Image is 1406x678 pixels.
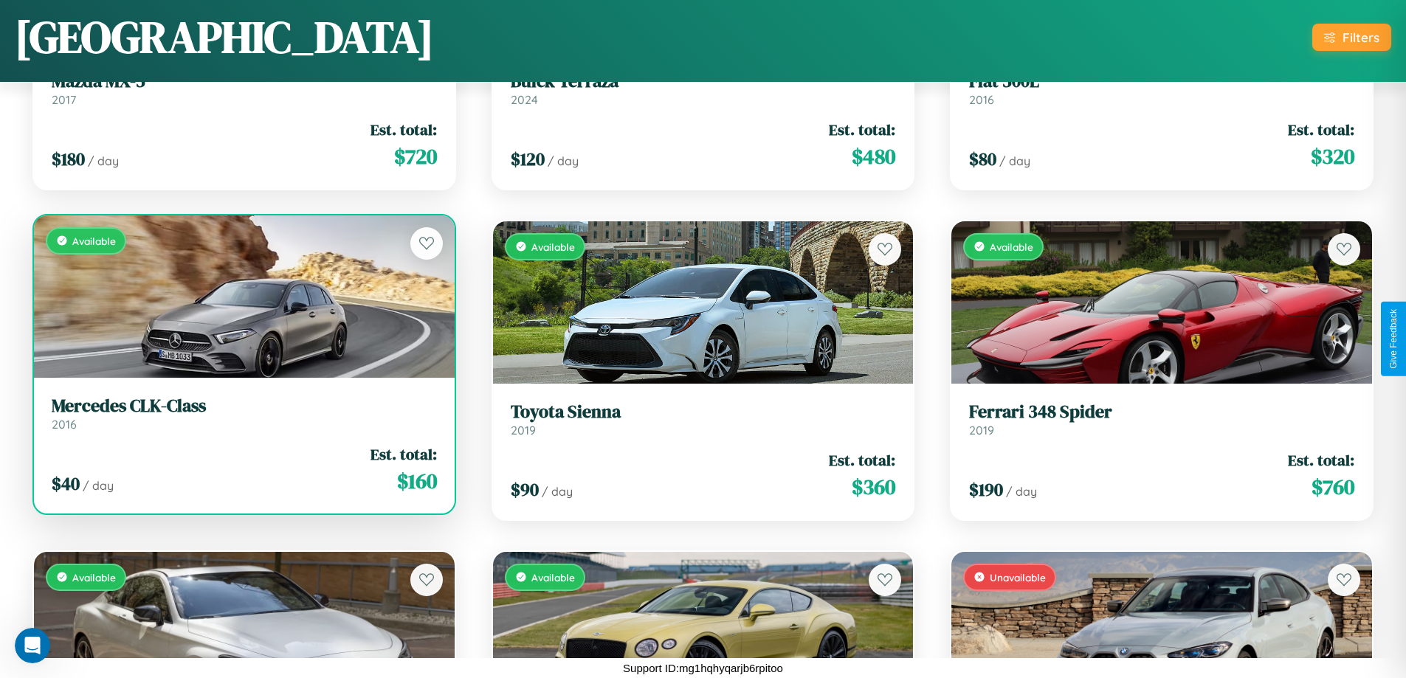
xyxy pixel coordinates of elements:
span: 2016 [52,417,77,432]
div: Give Feedback [1388,309,1399,369]
span: 2017 [52,92,76,107]
span: / day [83,478,114,493]
span: $ 480 [852,142,895,171]
span: $ 90 [511,477,539,502]
span: 2024 [511,92,538,107]
span: $ 160 [397,466,437,496]
span: $ 720 [394,142,437,171]
h3: Mercedes CLK-Class [52,395,437,417]
span: Unavailable [990,571,1046,584]
span: / day [542,484,573,499]
h1: [GEOGRAPHIC_DATA] [15,7,434,67]
span: Est. total: [371,119,437,140]
a: Ferrari 348 Spider2019 [969,401,1354,437]
h3: Toyota Sienna [511,401,896,423]
span: / day [1006,484,1037,499]
span: Available [531,571,575,584]
span: Available [531,241,575,253]
iframe: Intercom live chat [15,628,50,663]
span: $ 320 [1311,142,1354,171]
h3: Buick Terraza [511,71,896,92]
span: Available [990,241,1033,253]
span: 2016 [969,92,994,107]
a: Mazda MX-52017 [52,71,437,107]
span: $ 190 [969,477,1003,502]
span: Available [72,235,116,247]
span: Est. total: [371,443,437,465]
p: Support ID: mg1hqhyqarjb6rpitoo [623,658,783,678]
span: / day [999,153,1030,168]
h3: Fiat 500L [969,71,1354,92]
span: Est. total: [829,449,895,471]
span: $ 40 [52,471,80,496]
span: 2019 [969,423,994,437]
span: 2019 [511,423,536,437]
span: / day [88,153,119,168]
div: Filters [1343,30,1379,45]
span: $ 360 [852,472,895,502]
span: Est. total: [829,119,895,140]
span: Est. total: [1288,449,1354,471]
span: Available [72,571,116,584]
a: Fiat 500L2016 [969,71,1354,107]
span: / day [548,153,579,168]
a: Mercedes CLK-Class2016 [52,395,437,432]
h3: Ferrari 348 Spider [969,401,1354,423]
span: Est. total: [1288,119,1354,140]
a: Toyota Sienna2019 [511,401,896,437]
span: $ 120 [511,147,545,171]
h3: Mazda MX-5 [52,71,437,92]
a: Buick Terraza2024 [511,71,896,107]
button: Filters [1312,24,1391,51]
span: $ 80 [969,147,996,171]
span: $ 180 [52,147,85,171]
span: $ 760 [1312,472,1354,502]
